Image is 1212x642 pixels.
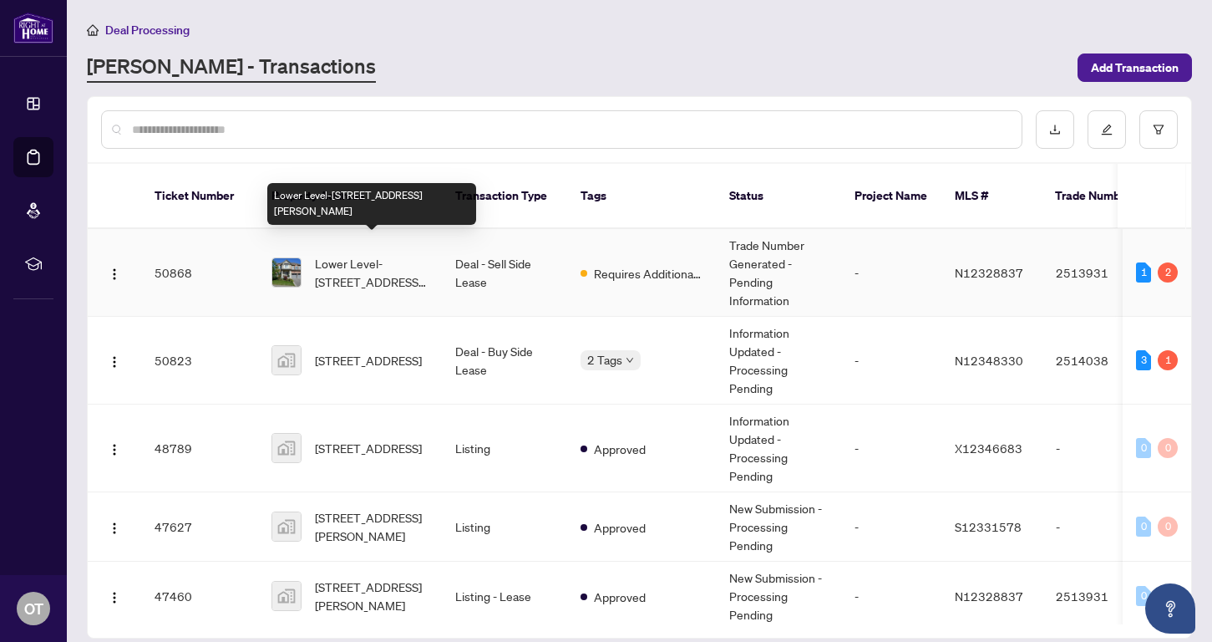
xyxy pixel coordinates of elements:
img: thumbnail-img [272,258,301,287]
div: 0 [1136,438,1151,458]
button: filter [1139,110,1178,149]
div: 1 [1158,350,1178,370]
th: MLS # [941,164,1042,229]
span: S12331578 [955,519,1022,534]
th: Ticket Number [141,164,258,229]
span: download [1049,124,1061,135]
td: 2514038 [1042,317,1159,405]
th: Property Address [258,164,442,229]
span: Lower Level-[STREET_ADDRESS][PERSON_NAME] [315,254,429,291]
span: 2 Tags [587,350,622,369]
img: thumbnail-img [272,346,301,374]
td: 48789 [141,405,258,492]
div: Lower Level-[STREET_ADDRESS][PERSON_NAME] [267,183,476,225]
div: 3 [1136,350,1151,370]
span: [STREET_ADDRESS][PERSON_NAME] [315,578,429,614]
td: 47460 [141,562,258,631]
td: 2513931 [1042,562,1159,631]
td: Listing [442,405,567,492]
img: Logo [108,591,121,604]
th: Trade Number [1042,164,1159,229]
td: Listing - Lease [442,562,567,631]
div: 0 [1136,517,1151,537]
span: Approved [594,588,646,606]
td: 50823 [141,317,258,405]
span: Requires Additional Docs [594,264,702,283]
img: thumbnail-img [272,582,301,610]
button: Logo [101,259,128,286]
th: Tags [567,164,716,229]
img: logo [13,13,53,43]
img: thumbnail-img [272,434,301,462]
button: Logo [101,513,128,540]
div: 0 [1136,586,1151,606]
span: [STREET_ADDRESS][PERSON_NAME] [315,508,429,545]
span: Approved [594,440,646,458]
td: 50868 [141,229,258,317]
button: Logo [101,347,128,374]
th: Status [716,164,841,229]
td: - [841,562,941,631]
td: - [841,492,941,562]
span: Approved [594,518,646,537]
span: Add Transaction [1091,54,1179,81]
td: New Submission - Processing Pending [716,492,841,562]
button: download [1036,110,1074,149]
span: home [87,24,99,36]
span: Deal Processing [105,23,190,38]
span: OT [24,597,43,620]
img: Logo [108,267,121,281]
span: filter [1153,124,1164,135]
span: edit [1101,124,1113,135]
td: - [1042,492,1159,562]
img: thumbnail-img [272,512,301,541]
button: Logo [101,583,128,609]
td: 47627 [141,492,258,562]
div: 2 [1158,262,1178,283]
td: - [841,317,941,405]
div: 0 [1158,517,1178,537]
span: [STREET_ADDRESS] [315,351,422,369]
td: - [841,229,941,317]
td: 2513931 [1042,229,1159,317]
td: Deal - Buy Side Lease [442,317,567,405]
img: Logo [108,522,121,535]
img: Logo [108,355,121,369]
td: Deal - Sell Side Lease [442,229,567,317]
th: Transaction Type [442,164,567,229]
td: Trade Number Generated - Pending Information [716,229,841,317]
td: New Submission - Processing Pending [716,562,841,631]
td: Information Updated - Processing Pending [716,405,841,492]
th: Project Name [841,164,941,229]
span: down [626,356,634,364]
span: N12328837 [955,265,1023,280]
div: 0 [1158,438,1178,458]
span: N12328837 [955,588,1023,604]
button: edit [1088,110,1126,149]
span: X12346683 [955,441,1022,456]
td: - [841,405,941,492]
div: 1 [1136,262,1151,283]
span: [STREET_ADDRESS] [315,439,422,457]
button: Logo [101,435,128,461]
td: Listing [442,492,567,562]
td: - [1042,405,1159,492]
button: Add Transaction [1078,53,1192,82]
button: Open asap [1145,583,1195,634]
img: Logo [108,443,121,456]
a: [PERSON_NAME] - Transactions [87,53,376,83]
span: N12348330 [955,353,1023,368]
td: Information Updated - Processing Pending [716,317,841,405]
